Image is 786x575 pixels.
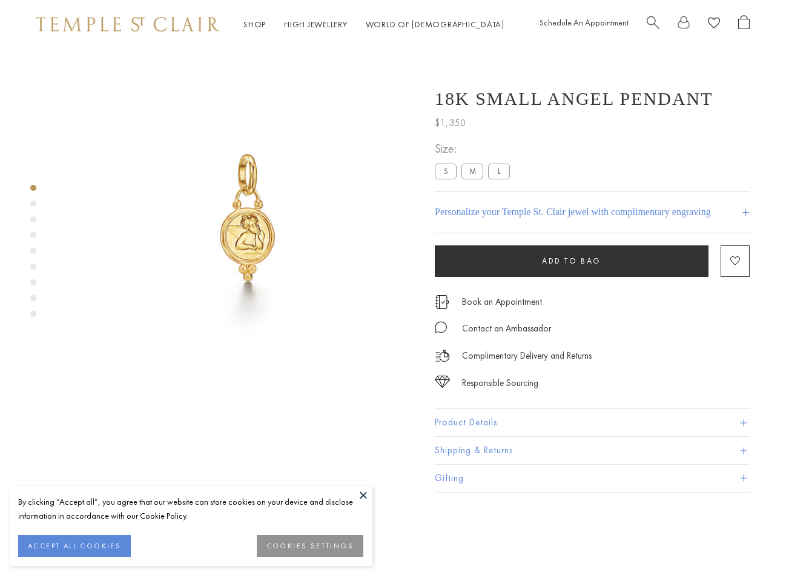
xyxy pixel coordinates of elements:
h4: + [742,201,750,224]
iframe: Gorgias live chat messenger [732,524,774,563]
div: Responsible Sourcing [462,376,538,391]
h4: Personalize your Temple St. Clair jewel with complimentary engraving [435,205,711,219]
div: Product gallery navigation [30,182,36,327]
a: Open Shopping Bag [738,15,750,34]
img: MessageIcon-01_2.svg [435,321,447,333]
label: L [488,164,510,179]
img: icon_delivery.svg [435,348,450,364]
a: View Wishlist [708,15,720,34]
div: Contact an Ambassador [462,321,551,336]
img: AP10-BEZGRN [79,48,417,387]
button: COOKIES SETTINGS [257,535,363,557]
label: S [435,164,457,179]
a: World of [DEMOGRAPHIC_DATA]World of [DEMOGRAPHIC_DATA] [366,19,504,30]
div: By clicking “Accept all”, you agree that our website can store cookies on your device and disclos... [18,495,363,523]
span: Add to bag [542,256,601,266]
img: icon_sourcing.svg [435,376,450,388]
img: icon_appointment.svg [435,295,449,309]
span: Size: [435,139,515,159]
label: M [461,164,483,179]
span: $1,350 [435,115,466,131]
button: Gifting [435,465,750,492]
button: Shipping & Returns [435,437,750,464]
img: Temple St. Clair [36,17,219,32]
a: Search [647,15,659,34]
a: Schedule An Appointment [540,17,629,28]
button: Product Details [435,409,750,436]
a: ShopShop [243,19,266,30]
a: High JewelleryHigh Jewellery [284,19,348,30]
button: ACCEPT ALL COOKIES [18,535,131,557]
p: Complimentary Delivery and Returns [462,348,592,364]
h1: 18K Small Angel Pendant [435,88,713,109]
nav: Main navigation [243,17,504,32]
button: Add to bag [435,245,708,277]
a: Book an Appointment [462,295,542,308]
